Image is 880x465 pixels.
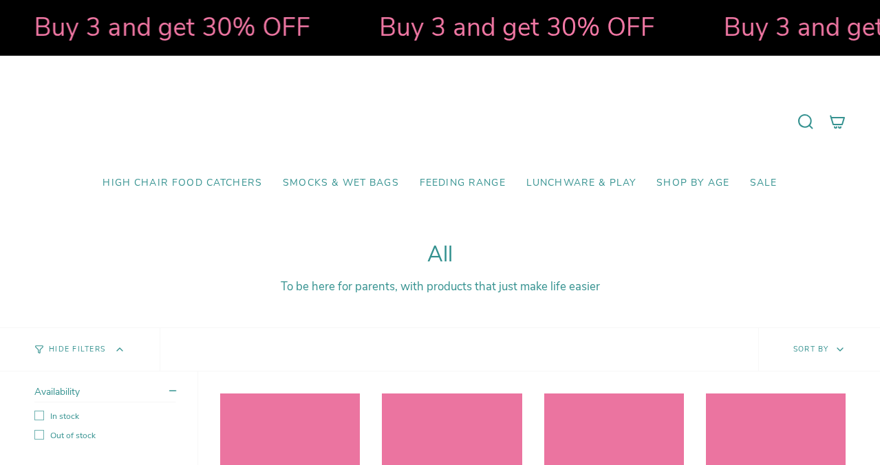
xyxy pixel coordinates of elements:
a: Smocks & Wet Bags [272,167,409,199]
label: Out of stock [34,430,176,441]
span: High Chair Food Catchers [103,177,262,189]
strong: Buy 3 and get 30% OFF [30,10,306,45]
button: Sort by [758,328,880,371]
a: High Chair Food Catchers [92,167,272,199]
strong: Buy 3 and get 30% OFF [375,10,651,45]
span: Availability [34,385,80,398]
span: Smocks & Wet Bags [283,177,399,189]
span: Hide Filters [49,346,105,354]
span: To be here for parents, with products that just make life easier [281,279,600,294]
summary: Availability [34,385,176,402]
span: Feeding Range [420,177,506,189]
a: Shop by Age [646,167,740,199]
span: Lunchware & Play [526,177,636,189]
span: Shop by Age [656,177,729,189]
span: Sort by [793,344,829,354]
a: Mumma’s Little Helpers [321,76,559,167]
a: Feeding Range [409,167,516,199]
h1: All [34,242,846,268]
span: SALE [750,177,777,189]
label: In stock [34,411,176,422]
a: SALE [740,167,788,199]
a: Lunchware & Play [516,167,646,199]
